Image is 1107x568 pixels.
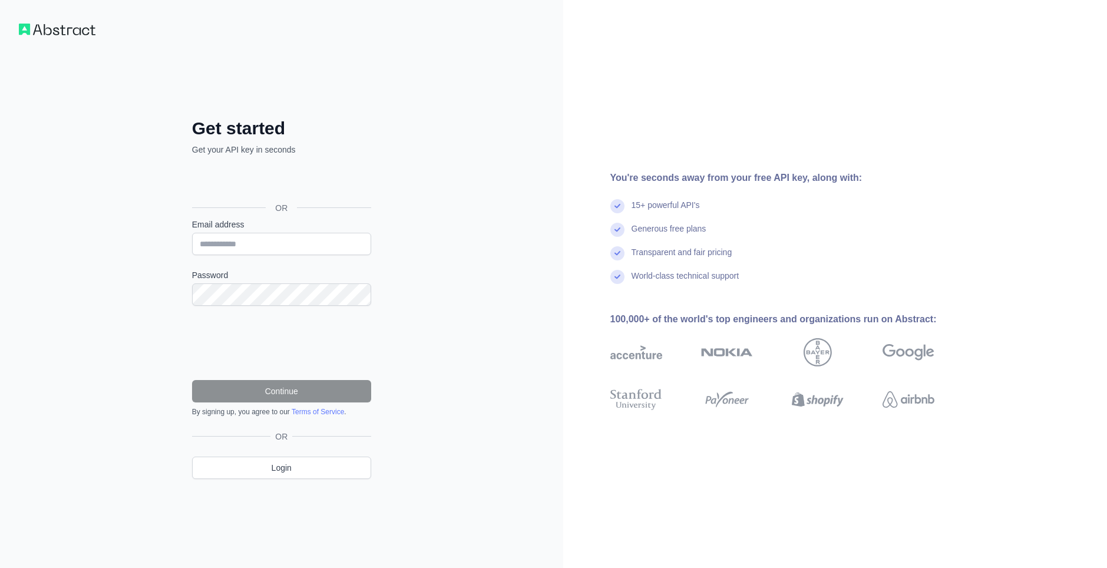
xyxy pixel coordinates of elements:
div: World-class technical support [632,270,739,293]
div: Transparent and fair pricing [632,246,732,270]
div: Generous free plans [632,223,706,246]
button: Continue [192,380,371,402]
div: 100,000+ of the world's top engineers and organizations run on Abstract: [610,312,972,326]
label: Email address [192,219,371,230]
div: 15+ powerful API's [632,199,700,223]
label: Password [192,269,371,281]
img: shopify [792,387,844,412]
span: OR [266,202,297,214]
iframe: Кнопка "Войти с аккаунтом Google" [186,169,375,194]
h2: Get started [192,118,371,139]
a: Login [192,457,371,479]
a: Terms of Service [292,408,344,416]
img: google [883,338,934,366]
div: You're seconds away from your free API key, along with: [610,171,972,185]
img: bayer [804,338,832,366]
img: Workflow [19,24,95,35]
img: stanford university [610,387,662,412]
span: OR [270,431,292,442]
div: By signing up, you agree to our . [192,407,371,417]
img: airbnb [883,387,934,412]
img: check mark [610,246,624,260]
img: payoneer [701,387,753,412]
img: accenture [610,338,662,366]
img: check mark [610,223,624,237]
img: check mark [610,270,624,284]
img: check mark [610,199,624,213]
img: nokia [701,338,753,366]
iframe: reCAPTCHA [192,320,371,366]
p: Get your API key in seconds [192,144,371,156]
